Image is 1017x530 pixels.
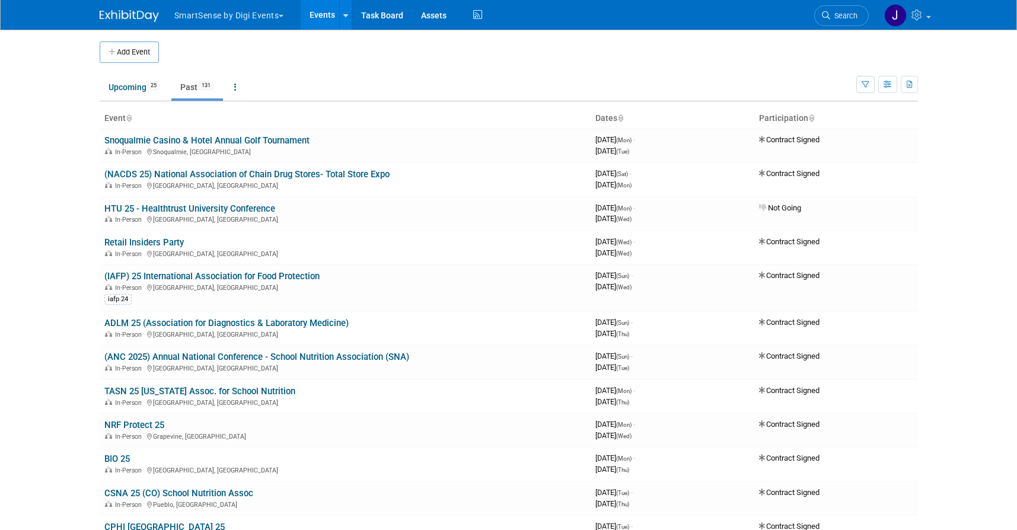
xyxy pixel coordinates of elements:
[595,329,629,338] span: [DATE]
[105,182,112,188] img: In-Person Event
[100,76,169,98] a: Upcoming25
[616,433,632,439] span: (Wed)
[814,5,869,26] a: Search
[104,294,132,305] div: iafp 24
[631,488,633,497] span: -
[595,352,633,360] span: [DATE]
[595,135,635,144] span: [DATE]
[104,352,409,362] a: (ANC 2025) Annual National Conference - School Nutrition Association (SNA)
[105,284,112,290] img: In-Person Event
[631,271,633,280] span: -
[616,320,629,326] span: (Sun)
[115,148,145,156] span: In-Person
[591,108,754,129] th: Dates
[115,433,145,440] span: In-Person
[595,454,635,462] span: [DATE]
[884,4,907,27] img: Jeff Eltringham
[105,148,112,154] img: In-Person Event
[104,465,586,474] div: [GEOGRAPHIC_DATA], [GEOGRAPHIC_DATA]
[617,113,623,123] a: Sort by Start Date
[100,41,159,63] button: Add Event
[104,146,586,156] div: Snoqualmie, [GEOGRAPHIC_DATA]
[104,214,586,224] div: [GEOGRAPHIC_DATA], [GEOGRAPHIC_DATA]
[115,501,145,509] span: In-Person
[105,467,112,472] img: In-Person Event
[104,386,295,397] a: TASN 25 [US_STATE] Assoc. for School Nutrition
[104,318,349,328] a: ADLM 25 (Association for Diagnostics & Laboratory Medicine)
[595,386,635,395] span: [DATE]
[104,420,164,430] a: NRF Protect 25
[104,363,586,372] div: [GEOGRAPHIC_DATA], [GEOGRAPHIC_DATA]
[100,10,159,22] img: ExhibitDay
[759,352,820,360] span: Contract Signed
[595,180,632,189] span: [DATE]
[595,488,633,497] span: [DATE]
[115,250,145,258] span: In-Person
[616,490,629,496] span: (Tue)
[630,169,632,178] span: -
[616,523,629,530] span: (Tue)
[759,135,820,144] span: Contract Signed
[595,248,632,257] span: [DATE]
[104,271,320,282] a: (IAFP) 25 International Association for Food Protection
[115,365,145,372] span: In-Person
[115,216,145,224] span: In-Person
[595,203,635,212] span: [DATE]
[198,81,214,90] span: 131
[759,454,820,462] span: Contract Signed
[616,353,629,360] span: (Sun)
[115,284,145,292] span: In-Person
[759,237,820,246] span: Contract Signed
[105,365,112,371] img: In-Person Event
[147,81,160,90] span: 25
[104,454,130,464] a: BIO 25
[104,180,586,190] div: [GEOGRAPHIC_DATA], [GEOGRAPHIC_DATA]
[633,237,635,246] span: -
[105,250,112,256] img: In-Person Event
[754,108,918,129] th: Participation
[595,214,632,223] span: [DATE]
[104,397,586,407] div: [GEOGRAPHIC_DATA], [GEOGRAPHIC_DATA]
[616,331,629,337] span: (Thu)
[616,137,632,143] span: (Mon)
[105,399,112,405] img: In-Person Event
[595,420,635,429] span: [DATE]
[616,399,629,406] span: (Thu)
[595,318,633,327] span: [DATE]
[759,169,820,178] span: Contract Signed
[104,488,253,499] a: CSNA 25 (CO) School Nutrition Assoc
[616,239,632,245] span: (Wed)
[595,146,629,155] span: [DATE]
[115,331,145,339] span: In-Person
[104,329,586,339] div: [GEOGRAPHIC_DATA], [GEOGRAPHIC_DATA]
[616,455,632,462] span: (Mon)
[616,422,632,428] span: (Mon)
[115,182,145,190] span: In-Person
[631,352,633,360] span: -
[616,216,632,222] span: (Wed)
[808,113,814,123] a: Sort by Participation Type
[104,499,586,509] div: Pueblo, [GEOGRAPHIC_DATA]
[171,76,223,98] a: Past131
[616,284,632,290] span: (Wed)
[595,397,629,406] span: [DATE]
[616,365,629,371] span: (Tue)
[104,203,275,214] a: HTU 25 - Healthtrust University Conference
[631,318,633,327] span: -
[104,248,586,258] div: [GEOGRAPHIC_DATA], [GEOGRAPHIC_DATA]
[104,237,184,248] a: Retail Insiders Party
[759,271,820,280] span: Contract Signed
[633,386,635,395] span: -
[595,271,633,280] span: [DATE]
[595,169,632,178] span: [DATE]
[633,420,635,429] span: -
[105,331,112,337] img: In-Person Event
[759,420,820,429] span: Contract Signed
[759,318,820,327] span: Contract Signed
[633,203,635,212] span: -
[126,113,132,123] a: Sort by Event Name
[595,465,629,474] span: [DATE]
[759,386,820,395] span: Contract Signed
[104,431,586,440] div: Grapevine, [GEOGRAPHIC_DATA]
[595,282,632,291] span: [DATE]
